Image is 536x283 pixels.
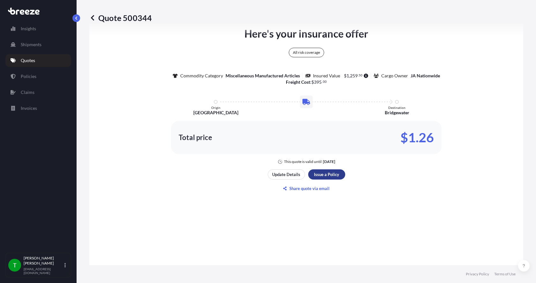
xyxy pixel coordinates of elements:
[400,132,434,143] p: $1.26
[381,73,408,79] p: Cargo Owner
[268,183,345,194] button: Share quote via email
[323,159,335,164] p: [DATE]
[289,48,324,57] div: All risk coverage
[344,74,346,78] span: $
[13,262,17,268] span: T
[5,38,71,51] a: Shipments
[411,73,440,79] p: JA Nationwide
[21,57,35,64] p: Quotes
[350,74,358,78] span: 259
[284,159,322,164] p: This quote is valid until
[289,185,330,192] p: Share quote via email
[180,73,223,79] p: Commodity Category
[313,73,340,79] p: Insured Value
[359,74,362,76] span: 50
[5,86,71,99] a: Claims
[5,70,71,83] a: Policies
[286,79,310,85] b: Freight Cost
[21,25,36,32] p: Insights
[21,41,41,48] p: Shipments
[5,54,71,67] a: Quotes
[21,89,34,96] p: Claims
[21,105,37,111] p: Invoices
[308,169,345,180] button: Issue a Policy
[24,256,63,266] p: [PERSON_NAME] [PERSON_NAME]
[346,74,349,78] span: 1
[24,267,63,275] p: [EMAIL_ADDRESS][DOMAIN_NAME]
[21,73,36,80] p: Policies
[5,102,71,115] a: Invoices
[388,106,406,110] p: Destination
[226,73,300,79] p: Miscellaneous Manufactured Articles
[5,22,71,35] a: Insights
[211,106,220,110] p: Origin
[272,171,300,178] p: Update Details
[323,81,327,83] span: 00
[179,134,212,141] p: Total price
[494,272,516,277] a: Terms of Use
[89,13,152,23] p: Quote 500344
[286,79,327,85] p: :
[314,171,339,178] p: Issue a Policy
[311,80,314,84] span: $
[314,80,322,84] span: 395
[466,272,489,277] a: Privacy Policy
[268,169,305,180] button: Update Details
[385,110,409,116] p: Bridgewater
[193,110,238,116] p: [GEOGRAPHIC_DATA]
[349,74,350,78] span: ,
